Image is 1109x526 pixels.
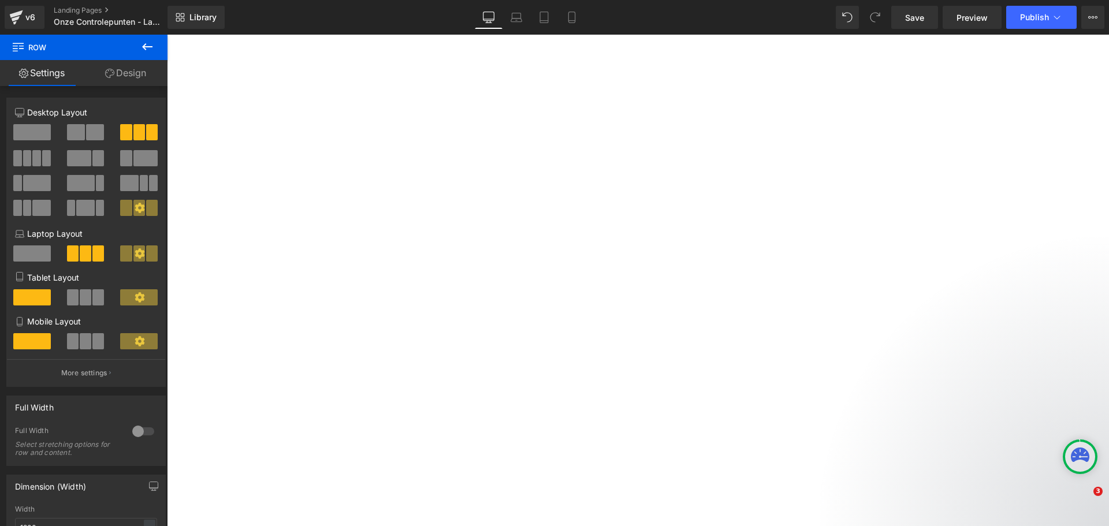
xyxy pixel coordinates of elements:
[15,271,157,283] p: Tablet Layout
[1070,487,1097,514] iframe: Intercom live chat
[558,6,586,29] a: Mobile
[15,106,157,118] p: Desktop Layout
[15,426,121,438] div: Full Width
[503,6,530,29] a: Laptop
[54,6,187,15] a: Landing Pages
[864,6,887,29] button: Redo
[15,396,54,412] div: Full Width
[957,12,988,24] span: Preview
[1093,487,1103,496] span: 3
[12,35,127,60] span: Row
[1081,6,1104,29] button: More
[15,315,157,327] p: Mobile Layout
[84,60,168,86] a: Design
[189,12,217,23] span: Library
[15,441,119,457] div: Select stretching options for row and content.
[168,6,225,29] a: New Library
[54,17,165,27] span: Onze Controlepunten - Laptops
[15,505,157,513] div: Width
[836,6,859,29] button: Undo
[15,475,86,491] div: Dimension (Width)
[23,10,38,25] div: v6
[530,6,558,29] a: Tablet
[905,12,924,24] span: Save
[475,6,503,29] a: Desktop
[61,368,107,378] p: More settings
[7,359,165,386] button: More settings
[5,6,44,29] a: v6
[15,227,157,240] p: Laptop Layout
[1020,13,1049,22] span: Publish
[1006,6,1077,29] button: Publish
[943,6,1002,29] a: Preview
